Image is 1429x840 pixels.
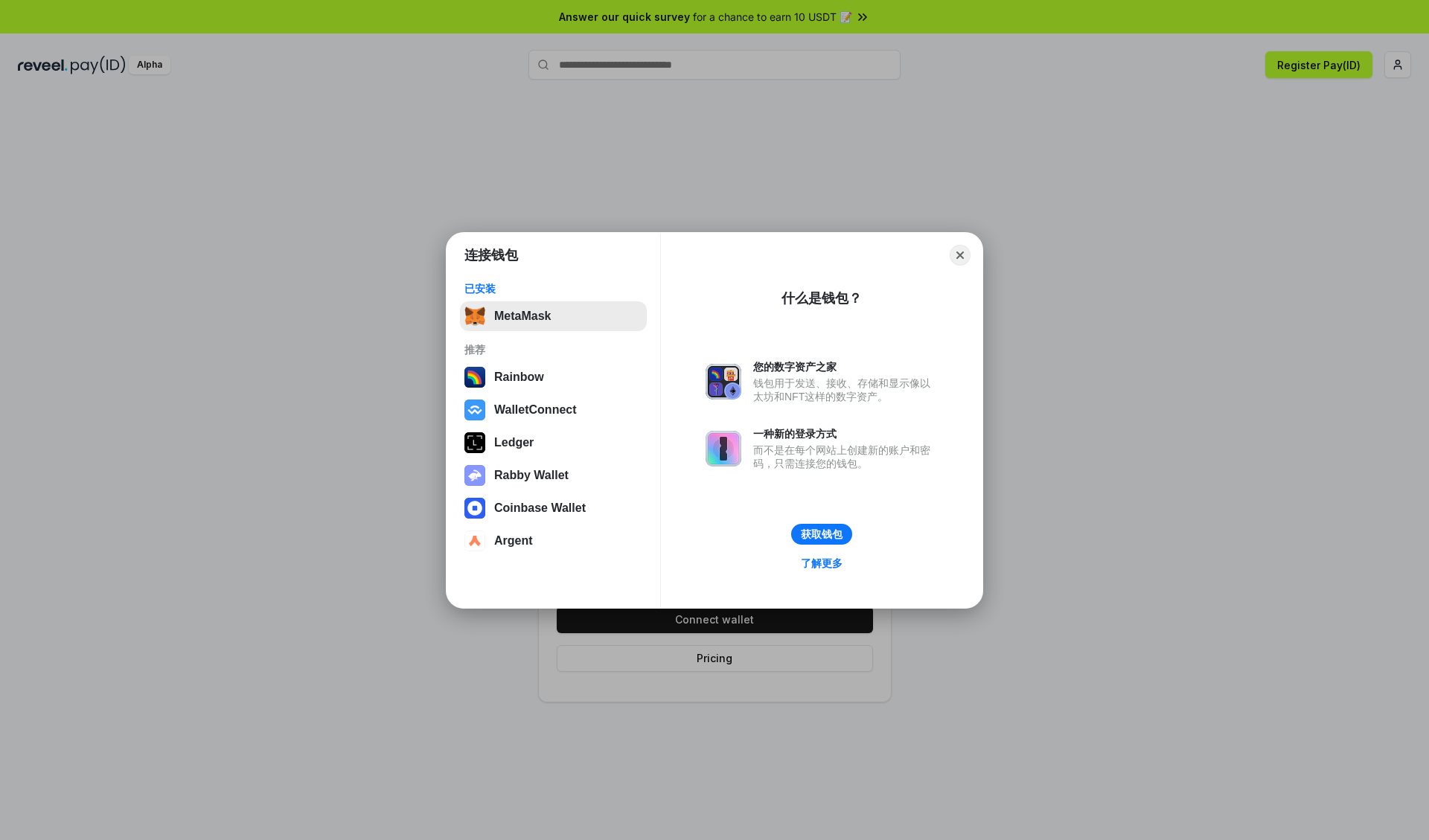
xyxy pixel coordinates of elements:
[464,465,485,486] img: svg+xml,%3Csvg%20xmlns%3D%22http%3A%2F%2Fwww.w3.org%2F2000%2Fsvg%22%20fill%3D%22none%22%20viewBox...
[494,534,533,548] div: Argent
[706,431,741,467] img: svg+xml,%3Csvg%20xmlns%3D%22http%3A%2F%2Fwww.w3.org%2F2000%2Fsvg%22%20fill%3D%22none%22%20viewBox...
[781,289,862,307] div: 什么是钱包？
[801,557,843,570] div: 了解更多
[460,526,647,556] button: Argent
[494,469,569,482] div: Rabby Wallet
[460,461,647,490] button: Rabby Wallet
[464,498,485,519] img: svg+xml,%3Csvg%20width%3D%2228%22%20height%3D%2228%22%20viewBox%3D%220%200%2028%2028%22%20fill%3D...
[494,501,586,515] div: Coinbase Wallet
[460,362,647,392] button: Rainbow
[753,443,938,470] div: 而不是在每个网站上创建新的账户和密码，只需连接您的钱包。
[494,310,551,323] div: MetaMask
[464,306,485,327] img: svg+xml,%3Csvg%20fill%3D%22none%22%20height%3D%2233%22%20viewBox%3D%220%200%2035%2033%22%20width%...
[460,301,647,331] button: MetaMask
[460,493,647,523] button: Coinbase Wallet
[464,343,642,356] div: 推荐
[950,245,971,266] button: Close
[494,371,544,384] div: Rainbow
[460,395,647,425] button: WalletConnect
[464,246,518,264] h1: 连接钱包
[464,400,485,420] img: svg+xml,%3Csvg%20width%3D%2228%22%20height%3D%2228%22%20viewBox%3D%220%200%2028%2028%22%20fill%3D...
[801,528,843,541] div: 获取钱包
[464,282,642,295] div: 已安装
[753,376,938,403] div: 钱包用于发送、接收、存储和显示像以太坊和NFT这样的数字资产。
[464,530,485,551] img: svg+xml,%3Csvg%20width%3D%2228%22%20height%3D%2228%22%20viewBox%3D%220%200%2028%2028%22%20fill%3D...
[464,432,485,453] img: svg+xml,%3Csvg%20xmlns%3D%22http%3A%2F%2Fwww.w3.org%2F2000%2Fsvg%22%20width%3D%2228%22%20height%3...
[753,360,938,373] div: 您的数字资产之家
[494,436,534,449] div: Ledger
[706,364,741,400] img: svg+xml,%3Csvg%20xmlns%3D%22http%3A%2F%2Fwww.w3.org%2F2000%2Fsvg%22%20fill%3D%22none%22%20viewBox...
[460,428,647,458] button: Ledger
[792,554,851,573] a: 了解更多
[464,367,485,388] img: svg+xml,%3Csvg%20width%3D%22120%22%20height%3D%22120%22%20viewBox%3D%220%200%20120%20120%22%20fil...
[494,403,577,417] div: WalletConnect
[753,427,938,440] div: 一种新的登录方式
[791,524,852,545] button: 获取钱包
